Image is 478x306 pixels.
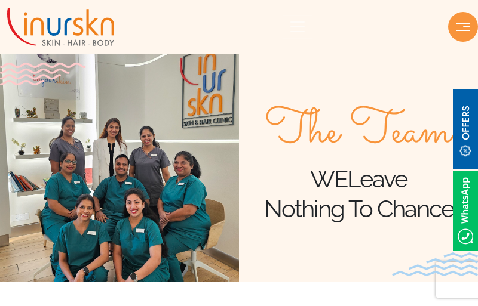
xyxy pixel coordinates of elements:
[7,8,114,46] img: inurskn-logo
[239,194,478,224] div: Nothing To Chance
[453,89,478,169] img: offerBt
[392,252,478,276] img: bluewave
[456,23,470,31] img: hamLine.svg
[453,171,478,251] img: Whatsappicon
[265,106,452,159] span: The Team
[453,203,478,216] a: Whatsappicon
[239,164,478,194] div: WE Leave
